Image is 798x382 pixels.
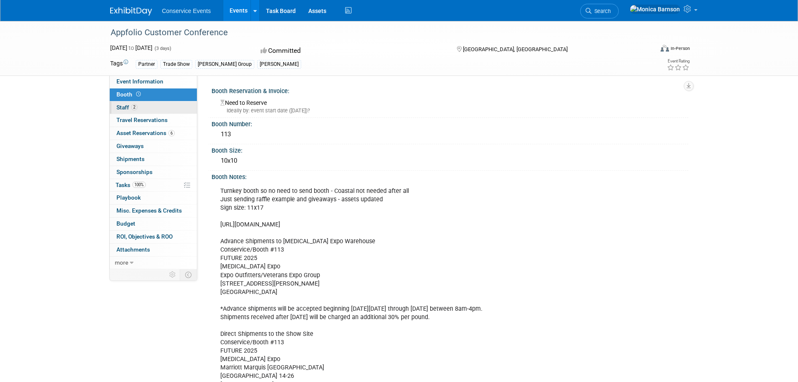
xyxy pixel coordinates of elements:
[116,194,141,201] span: Playbook
[180,269,197,280] td: Toggle Event Tabs
[110,153,197,166] a: Shipments
[165,269,180,280] td: Personalize Event Tab Strip
[604,44,690,56] div: Event Format
[116,130,175,136] span: Asset Reservations
[136,60,158,69] div: Partner
[661,45,669,52] img: Format-Inperson.png
[110,140,197,153] a: Giveaways
[110,179,197,192] a: Tasks100%
[212,144,688,155] div: Booth Size:
[195,60,254,69] div: [PERSON_NAME] Group
[670,45,690,52] div: In-Person
[160,60,192,69] div: Trade Show
[218,96,682,114] div: Need to Reserve
[258,44,443,58] div: Committed
[162,8,211,14] span: Conservice Events
[116,156,145,162] span: Shipments
[212,171,688,181] div: Booth Notes:
[630,5,680,14] img: Monica Barnson
[463,46,568,52] span: [GEOGRAPHIC_DATA], [GEOGRAPHIC_DATA]
[116,169,152,175] span: Sponsorships
[116,104,137,111] span: Staff
[110,114,197,127] a: Travel Reservations
[212,85,688,95] div: Booth Reservation & Invoice:
[110,192,197,204] a: Playbook
[116,246,150,253] span: Attachments
[110,257,197,269] a: more
[116,182,146,188] span: Tasks
[110,44,152,51] span: [DATE] [DATE]
[168,130,175,136] span: 6
[257,60,301,69] div: [PERSON_NAME]
[110,88,197,101] a: Booth
[116,117,168,123] span: Travel Reservations
[108,25,641,40] div: Appfolio Customer Conference
[116,233,173,240] span: ROI, Objectives & ROO
[116,220,135,227] span: Budget
[110,59,128,69] td: Tags
[132,182,146,188] span: 100%
[115,259,128,266] span: more
[218,154,682,167] div: 10x10
[110,7,152,16] img: ExhibitDay
[110,75,197,88] a: Event Information
[110,218,197,230] a: Budget
[591,8,611,14] span: Search
[110,166,197,179] a: Sponsorships
[116,78,163,85] span: Event Information
[116,91,142,98] span: Booth
[110,205,197,217] a: Misc. Expenses & Credits
[580,4,619,18] a: Search
[154,46,171,51] span: (3 days)
[116,143,144,149] span: Giveaways
[212,118,688,128] div: Booth Number:
[110,127,197,140] a: Asset Reservations6
[667,59,690,63] div: Event Rating
[110,244,197,256] a: Attachments
[131,104,137,110] span: 2
[220,107,682,114] div: Ideally by: event start date ([DATE])?
[127,44,135,51] span: to
[110,231,197,243] a: ROI, Objectives & ROO
[116,207,182,214] span: Misc. Expenses & Credits
[218,128,682,141] div: 113
[110,101,197,114] a: Staff2
[134,91,142,97] span: Booth not reserved yet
